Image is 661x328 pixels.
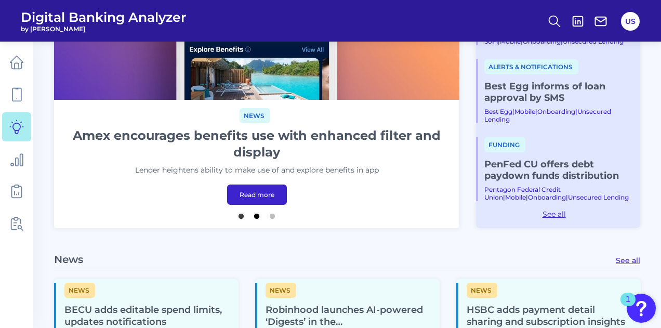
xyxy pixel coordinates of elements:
[476,209,632,219] a: See all
[236,208,246,219] button: 1
[64,283,95,298] span: News
[484,108,512,115] a: Best Egg
[240,110,270,120] a: News
[21,9,187,25] span: Digital Banking Analyzer
[267,208,277,219] button: 3
[484,108,611,123] a: Unsecured Lending
[135,165,379,176] p: Lender heightens ability to make use of and explore benefits in app
[67,127,447,161] h1: Amex encourages benefits use with enhanced filter and display
[64,285,95,295] a: News
[505,193,526,201] a: Mobile
[484,137,525,152] span: Funding
[227,185,287,205] a: Read more
[484,62,578,71] a: Alerts & Notifications
[484,59,578,74] span: Alerts & Notifications
[467,285,497,295] a: News
[21,25,187,33] span: by [PERSON_NAME]
[568,193,629,201] a: Unsecured Lending
[467,283,497,298] span: News
[503,193,505,201] span: |
[621,12,640,31] button: US
[537,108,575,115] a: Onboarding
[240,108,270,123] span: News
[616,256,640,265] a: See all
[535,108,537,115] span: |
[627,294,656,323] button: Open Resource Center, 1 new notification
[484,159,632,181] a: PenFed CU offers debt paydown funds distribution
[514,108,535,115] a: Mobile
[252,208,262,219] button: 2
[484,81,632,103] a: Best Egg informs of loan approval by SMS
[512,108,514,115] span: |
[575,108,577,115] span: |
[528,193,566,201] a: Onboarding
[526,193,528,201] span: |
[266,283,296,298] span: News
[266,285,296,295] a: News
[484,186,561,201] a: Pentagon Federal Credit Union
[54,253,83,266] p: News
[626,299,630,313] div: 1
[484,140,525,149] a: Funding
[566,193,568,201] span: |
